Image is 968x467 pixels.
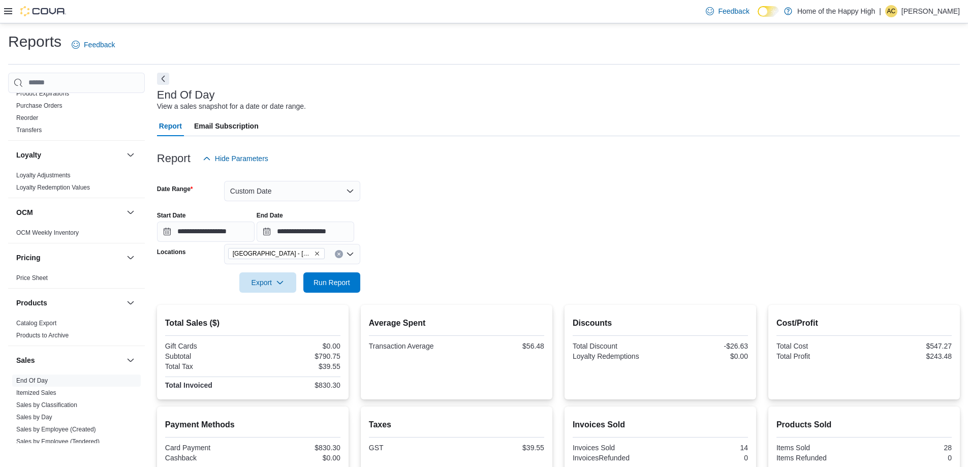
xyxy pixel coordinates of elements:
div: Total Profit [776,352,862,360]
div: 28 [866,444,952,452]
button: Next [157,73,169,85]
button: Products [124,297,137,309]
a: Purchase Orders [16,102,63,109]
button: Products [16,298,122,308]
a: Products to Archive [16,332,69,339]
div: View a sales snapshot for a date or date range. [157,101,306,112]
div: Allan Cawthorne [885,5,897,17]
p: [PERSON_NAME] [901,5,960,17]
div: Loyalty [8,169,145,198]
div: -$26.63 [662,342,748,350]
div: Card Payment [165,444,251,452]
div: Products [8,317,145,346]
input: Press the down key to open a popover containing a calendar. [157,222,255,242]
button: Loyalty [16,150,122,160]
button: Clear input [335,250,343,258]
div: $830.30 [255,444,340,452]
p: Home of the Happy High [797,5,875,17]
span: Loyalty Adjustments [16,171,71,179]
a: End Of Day [16,377,48,384]
div: Subtotal [165,352,251,360]
span: Report [159,116,182,136]
a: Transfers [16,127,42,134]
span: Feedback [84,40,115,50]
span: Run Report [314,277,350,288]
h3: Report [157,152,191,165]
h3: End Of Day [157,89,215,101]
div: $790.75 [255,352,340,360]
button: Pricing [16,253,122,263]
span: Itemized Sales [16,389,56,397]
div: Total Tax [165,362,251,370]
span: Sherwood Park - Wye Road - Fire & Flower [228,248,325,259]
button: Hide Parameters [199,148,272,169]
div: 14 [662,444,748,452]
a: Reorder [16,114,38,121]
button: Sales [124,354,137,366]
a: Sales by Day [16,414,52,421]
span: Purchase Orders [16,102,63,110]
div: OCM [8,227,145,243]
div: InvoicesRefunded [573,454,659,462]
span: Email Subscription [194,116,259,136]
button: Export [239,272,296,293]
span: Products to Archive [16,331,69,339]
div: Items Refunded [776,454,862,462]
input: Dark Mode [758,6,779,17]
span: Catalog Export [16,319,56,327]
label: Locations [157,248,186,256]
div: 0 [662,454,748,462]
div: Gift Cards [165,342,251,350]
a: Catalog Export [16,320,56,327]
button: Open list of options [346,250,354,258]
div: GST [369,444,455,452]
div: Total Discount [573,342,659,350]
h3: Pricing [16,253,40,263]
img: Cova [20,6,66,16]
a: Price Sheet [16,274,48,282]
button: Remove Sherwood Park - Wye Road - Fire & Flower from selection in this group [314,251,320,257]
div: $243.48 [866,352,952,360]
label: Date Range [157,185,193,193]
a: Feedback [702,1,753,21]
span: Transfers [16,126,42,134]
div: Cashback [165,454,251,462]
span: AC [887,5,896,17]
span: Hide Parameters [215,153,268,164]
h2: Taxes [369,419,544,431]
a: Sales by Classification [16,401,77,409]
input: Press the down key to open a popover containing a calendar. [257,222,354,242]
span: Sales by Employee (Tendered) [16,438,100,446]
div: $547.27 [866,342,952,350]
span: Reorder [16,114,38,122]
h3: OCM [16,207,33,217]
div: Invoices Sold [573,444,659,452]
h3: Sales [16,355,35,365]
span: Feedback [718,6,749,16]
div: $39.55 [458,444,544,452]
div: Pricing [8,272,145,288]
span: Sales by Employee (Created) [16,425,96,433]
button: Loyalty [124,149,137,161]
button: Sales [16,355,122,365]
span: Loyalty Redemption Values [16,183,90,192]
a: Sales by Employee (Created) [16,426,96,433]
div: Transaction Average [369,342,455,350]
a: Feedback [68,35,119,55]
h2: Invoices Sold [573,419,748,431]
a: Itemized Sales [16,389,56,396]
div: Loyalty Redemptions [573,352,659,360]
div: Total Cost [776,342,862,350]
div: $0.00 [255,342,340,350]
h2: Total Sales ($) [165,317,340,329]
div: $39.55 [255,362,340,370]
button: Custom Date [224,181,360,201]
h2: Products Sold [776,419,952,431]
a: Sales by Employee (Tendered) [16,438,100,445]
div: 0 [866,454,952,462]
div: $0.00 [255,454,340,462]
p: | [879,5,881,17]
div: $56.48 [458,342,544,350]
